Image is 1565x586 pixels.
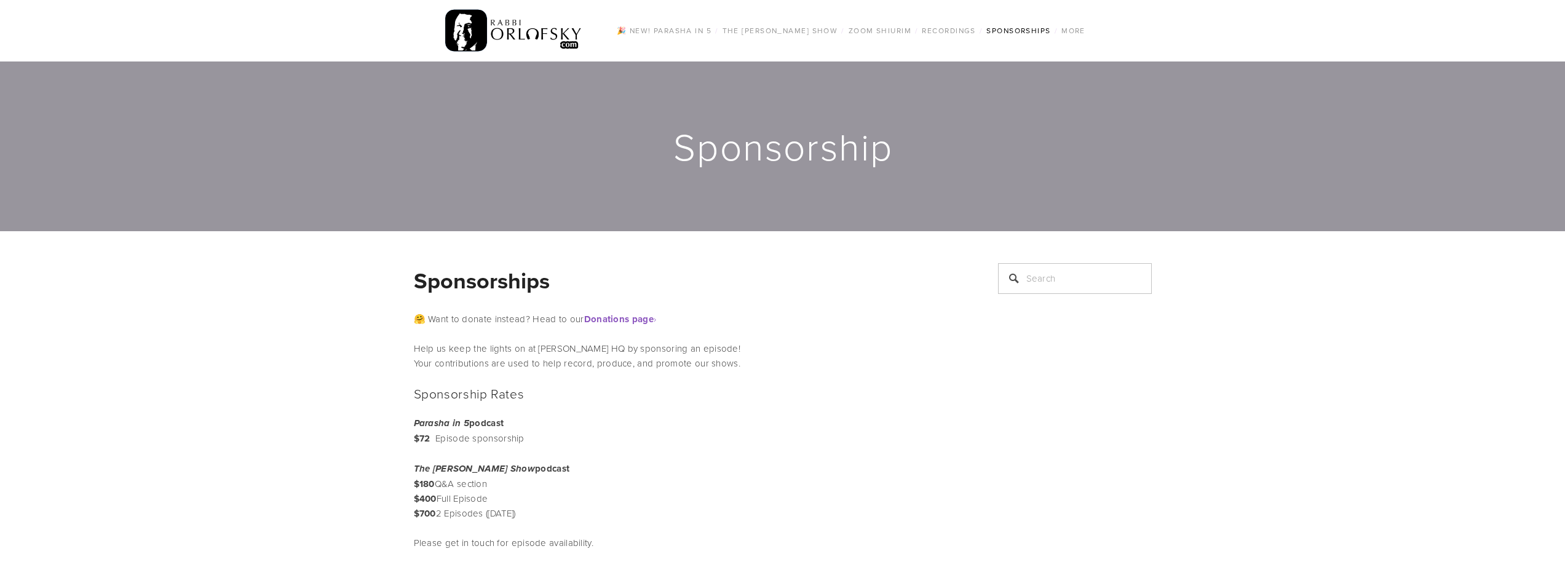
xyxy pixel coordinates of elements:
a: Zoom Shiurim [845,23,915,39]
strong: $700 [414,507,436,520]
p: 🤗 Want to donate instead? Head to our [414,312,967,327]
a: More [1058,23,1089,39]
strong: Sponsorships [414,264,550,296]
a: Recordings [918,23,979,39]
strong: podcast $180 [414,462,570,491]
strong: $400 [414,492,437,505]
strong: Donations page [584,312,654,326]
a: The [PERSON_NAME] Show [719,23,842,39]
em: Parasha in 5 [414,418,470,429]
h2: Sponsorship Rates [414,386,632,401]
img: RabbiOrlofsky.com [445,7,582,55]
a: 🎉 NEW! Parasha in 5 [613,23,715,39]
a: Sponsorships [983,23,1054,39]
p: Q&A section Full Episode 2 Episodes ([DATE]) [414,461,632,521]
p: Help us keep the lights on at [PERSON_NAME] HQ by sponsoring an episode! Your contributions are u... [414,341,967,371]
strong: podcast $72 [414,416,504,445]
h1: Sponsorship [414,127,1153,166]
input: Search [998,263,1152,294]
a: Donations page› [584,312,657,325]
span: / [980,25,983,36]
p: Please get in touch for episode availability. [414,536,632,550]
span: / [1055,25,1058,36]
em: The [PERSON_NAME] Show [414,464,536,475]
span: / [841,25,844,36]
span: / [715,25,718,36]
p: Episode sponsorship [414,416,632,446]
span: / [915,25,918,36]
